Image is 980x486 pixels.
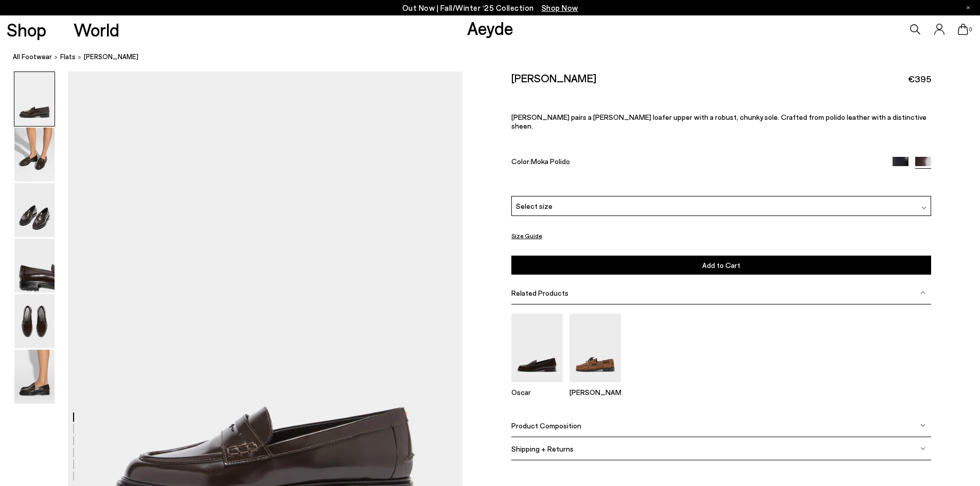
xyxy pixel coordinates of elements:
span: 0 [968,27,973,32]
a: 0 [958,24,968,35]
div: Color: [511,157,879,169]
a: Shop [7,21,46,39]
span: Related Products [511,289,568,297]
span: [PERSON_NAME] [84,51,138,62]
a: All Footwear [13,51,52,62]
span: Select size [516,201,553,211]
img: Leon Loafers - Image 4 [14,239,55,293]
span: €395 [908,73,931,85]
button: Size Guide [511,229,542,242]
nav: breadcrumb [13,43,980,71]
img: svg%3E [921,205,926,210]
img: svg%3E [920,446,925,451]
button: Add to Cart [511,256,931,275]
p: [PERSON_NAME] [569,388,621,397]
p: [PERSON_NAME] pairs a [PERSON_NAME] loafer upper with a robust, chunky sole. Crafted from polido ... [511,113,931,130]
a: Aeyde [467,17,513,39]
span: Navigate to /collections/new-in [542,3,578,12]
p: Out Now | Fall/Winter ‘25 Collection [402,2,578,14]
img: Harris Suede Mocassin Flats [569,314,621,382]
img: Leon Loafers - Image 2 [14,128,55,182]
a: Harris Suede Mocassin Flats [PERSON_NAME] [569,375,621,397]
img: Oscar Leather Loafers [511,314,563,382]
img: Leon Loafers - Image 3 [14,183,55,237]
img: Leon Loafers - Image 1 [14,72,55,126]
a: flats [60,51,76,62]
span: flats [60,52,76,61]
img: svg%3E [920,290,925,295]
span: Moka Polido [531,157,570,166]
img: Leon Loafers - Image 5 [14,294,55,348]
a: Oscar Leather Loafers Oscar [511,375,563,397]
span: Product Composition [511,421,581,430]
a: World [74,21,119,39]
img: Leon Loafers - Image 6 [14,350,55,404]
span: Shipping + Returns [511,444,574,453]
h2: [PERSON_NAME] [511,71,596,84]
span: Add to Cart [702,261,740,269]
img: svg%3E [920,423,925,428]
p: Oscar [511,388,563,397]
